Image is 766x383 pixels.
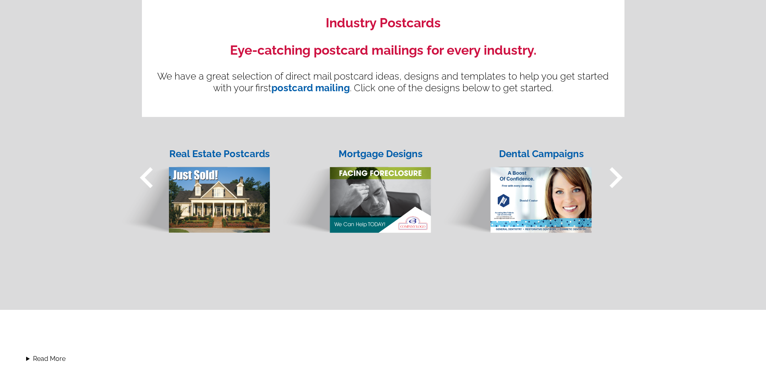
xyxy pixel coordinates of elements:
[435,137,596,234] a: Dental Campaigns
[168,147,271,161] div: Real Estate Postcards
[490,147,593,161] div: Dental Campaigns
[439,151,592,234] img: dental.png
[154,15,612,31] h2: Industry Postcards
[154,70,612,94] p: We have a great selection of direct mail postcard ideas, designs and templates to help you get st...
[271,82,350,94] a: postcard mailing
[278,151,431,234] img: mortgage.png
[26,354,740,364] summary: Read More
[126,157,168,199] span: keyboard_arrow_left
[329,147,432,161] div: Mortgage Designs
[275,137,435,234] a: Mortgage Designs
[595,157,637,199] span: keyboard_arrow_right
[114,137,275,233] a: Real Estate Postcards
[117,151,271,233] img: postcard-1.png
[154,43,612,58] h2: Eye-catching postcard mailings for every industry.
